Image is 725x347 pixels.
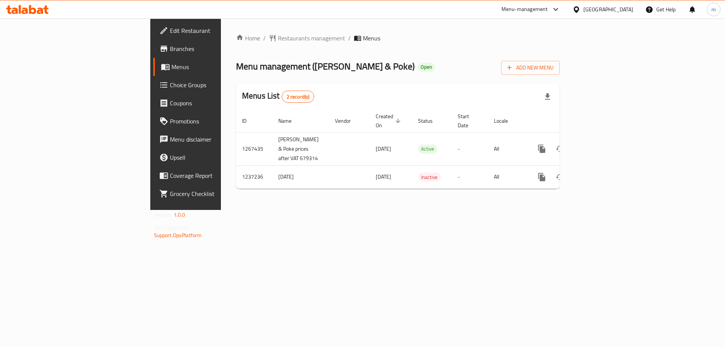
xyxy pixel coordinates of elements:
div: Export file [538,88,557,106]
span: Active [418,145,437,153]
span: Status [418,116,443,125]
span: Upsell [170,153,265,162]
span: Coupons [170,99,265,108]
a: Branches [153,40,271,58]
span: Version: [154,210,173,220]
a: Support.OpsPlatform [154,230,202,240]
td: All [488,132,527,165]
span: Edit Restaurant [170,26,265,35]
a: Coverage Report [153,167,271,185]
span: 2 record(s) [282,93,314,100]
span: [DATE] [376,172,391,182]
span: Add New Menu [507,63,554,72]
span: [DATE] [376,144,391,154]
span: Locale [494,116,518,125]
a: Choice Groups [153,76,271,94]
span: ID [242,116,256,125]
li: / [348,34,351,43]
span: Name [278,116,301,125]
a: Grocery Checklist [153,185,271,203]
table: enhanced table [236,109,611,189]
span: Get support on: [154,223,189,233]
span: Open [418,64,435,70]
span: m [711,5,716,14]
a: Restaurants management [269,34,345,43]
span: Created On [376,112,403,130]
button: Change Status [551,140,569,158]
span: Inactive [418,173,441,182]
span: Coverage Report [170,171,265,180]
span: Menus [363,34,380,43]
td: All [488,165,527,188]
span: Grocery Checklist [170,189,265,198]
span: Choice Groups [170,80,265,89]
div: [GEOGRAPHIC_DATA] [583,5,633,14]
button: Add New Menu [501,61,560,75]
span: 1.0.0 [174,210,185,220]
h2: Menus List [242,90,314,103]
div: Menu-management [501,5,548,14]
button: more [533,140,551,158]
a: Promotions [153,112,271,130]
td: - [452,165,488,188]
td: [DATE] [272,165,329,188]
span: Menu disclaimer [170,135,265,144]
a: Menus [153,58,271,76]
span: Vendor [335,116,361,125]
a: Edit Restaurant [153,22,271,40]
span: Restaurants management [278,34,345,43]
button: Change Status [551,168,569,186]
span: Branches [170,44,265,53]
span: Menus [171,62,265,71]
div: Total records count [282,91,315,103]
span: Promotions [170,117,265,126]
a: Coupons [153,94,271,112]
a: Menu disclaimer [153,130,271,148]
a: Upsell [153,148,271,167]
div: Active [418,145,437,154]
nav: breadcrumb [236,34,560,43]
span: Menu management ( [PERSON_NAME] & Poke ) [236,58,415,75]
td: [PERSON_NAME] & Poke prices after VAT 679314 [272,132,329,165]
span: Start Date [458,112,479,130]
div: Open [418,63,435,72]
th: Actions [527,109,611,133]
td: - [452,132,488,165]
button: more [533,168,551,186]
